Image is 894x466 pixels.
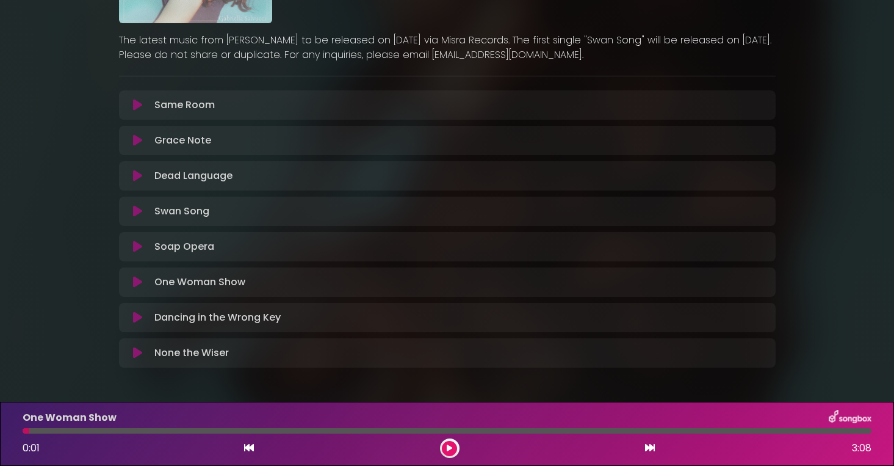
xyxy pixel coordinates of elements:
p: Swan Song [154,204,209,219]
p: Soap Opera [154,239,214,254]
p: One Woman Show [154,275,245,289]
p: Same Room [154,98,215,112]
p: One Woman Show [23,410,117,425]
img: songbox-logo-white.png [829,410,871,426]
p: Dancing in the Wrong Key [154,310,281,325]
p: Dead Language [154,169,233,183]
p: None the Wiser [154,346,229,360]
p: Grace Note [154,133,211,148]
p: The latest music from [PERSON_NAME] to be released on [DATE] via Misra Records. The first single ... [119,33,776,62]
